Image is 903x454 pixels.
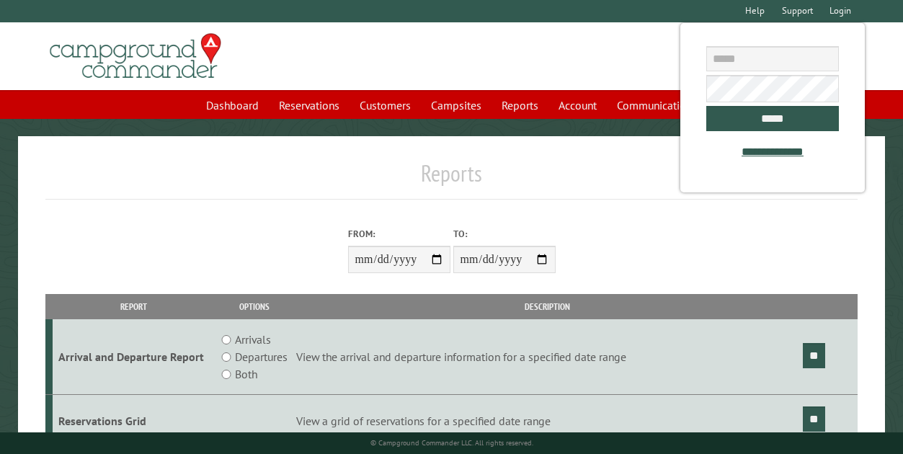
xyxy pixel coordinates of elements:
[453,227,556,241] label: To:
[493,92,547,119] a: Reports
[45,28,226,84] img: Campground Commander
[422,92,490,119] a: Campsites
[370,438,533,448] small: © Campground Commander LLC. All rights reserved.
[348,227,450,241] label: From:
[294,319,801,395] td: View the arrival and departure information for a specified date range
[608,92,706,119] a: Communications
[215,294,293,319] th: Options
[550,92,605,119] a: Account
[294,294,801,319] th: Description
[294,395,801,448] td: View a grid of reservations for a specified date range
[235,348,288,365] label: Departures
[197,92,267,119] a: Dashboard
[53,294,215,319] th: Report
[235,365,257,383] label: Both
[53,319,215,395] td: Arrival and Departure Report
[235,331,271,348] label: Arrivals
[270,92,348,119] a: Reservations
[45,159,858,199] h1: Reports
[351,92,419,119] a: Customers
[53,395,215,448] td: Reservations Grid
